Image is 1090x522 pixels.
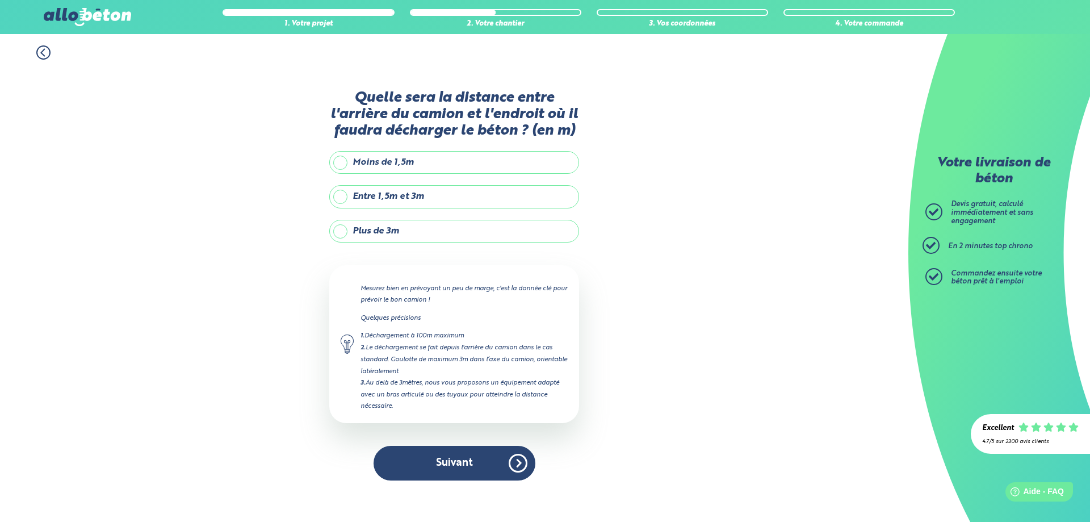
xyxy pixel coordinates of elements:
[223,20,394,28] div: 1. Votre projet
[360,377,568,412] div: Au delà de 3mètres, nous vous proposons un équipement adapté avec un bras articulé ou des tuyaux ...
[597,20,768,28] div: 3. Vos coordonnées
[360,330,568,342] div: Déchargement à 100m maximum
[783,20,955,28] div: 4. Votre commande
[360,283,568,306] p: Mesurez bien en prévoyant un peu de marge, c'est la donnée clé pour prévoir le bon camion !
[360,333,364,339] strong: 1.
[329,220,579,243] label: Plus de 3m
[329,151,579,174] label: Moins de 1,5m
[989,478,1078,510] iframe: Help widget launcher
[329,185,579,208] label: Entre 1,5m et 3m
[982,439,1079,445] div: 4.7/5 sur 2300 avis clients
[410,20,581,28] div: 2. Votre chantier
[360,342,568,377] div: Le déchargement se fait depuis l'arrière du camion dans le cas standard. Goulotte de maximum 3m d...
[360,312,568,324] p: Quelques précisions
[44,8,131,26] img: allobéton
[951,201,1033,224] span: Devis gratuit, calculé immédiatement et sans engagement
[329,90,579,140] label: Quelle sera la distance entre l'arrière du camion et l'endroit où il faudra décharger le béton ? ...
[982,424,1014,433] div: Excellent
[374,446,535,481] button: Suivant
[951,270,1042,286] span: Commandez ensuite votre béton prêt à l'emploi
[928,156,1059,187] p: Votre livraison de béton
[948,243,1033,250] span: En 2 minutes top chrono
[360,380,366,386] strong: 3.
[360,345,366,351] strong: 2.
